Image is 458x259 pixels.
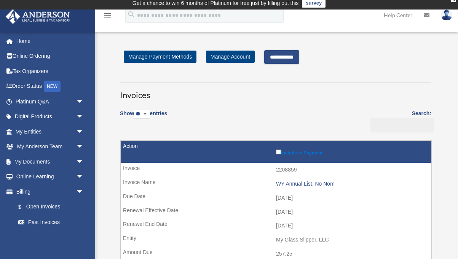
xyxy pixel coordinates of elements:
a: Manage Account [206,51,255,63]
span: arrow_drop_down [76,169,91,185]
label: Include in Payment [276,148,428,156]
label: Show entries [120,109,167,126]
a: Online Ordering [5,49,95,64]
i: search [127,10,136,19]
input: Include in Payment [276,149,281,154]
input: Search: [370,118,434,132]
a: Manage Payment Methods [124,51,196,63]
a: $Open Invoices [11,199,88,215]
span: arrow_drop_down [76,184,91,200]
a: Manage Payments [11,230,91,245]
a: Tax Organizers [5,64,95,79]
span: arrow_drop_down [76,109,91,125]
a: Past Invoices [11,215,91,230]
td: [DATE] [121,191,431,205]
a: Home [5,33,95,49]
div: NEW [44,81,61,92]
td: 2208859 [121,163,431,177]
i: menu [103,11,112,20]
a: My Documentsarrow_drop_down [5,154,95,169]
select: Showentries [134,110,150,119]
img: Anderson Advisors Platinum Portal [3,9,72,24]
td: [DATE] [121,205,431,219]
a: My Anderson Teamarrow_drop_down [5,139,95,154]
div: WY Annual List, No Nom [276,181,428,187]
a: menu [103,13,112,20]
h3: Invoices [120,82,431,101]
a: Platinum Q&Aarrow_drop_down [5,94,95,109]
img: User Pic [441,10,452,21]
a: Online Learningarrow_drop_down [5,169,95,184]
a: Billingarrow_drop_down [5,184,91,199]
span: arrow_drop_down [76,94,91,110]
span: arrow_drop_down [76,139,91,155]
span: arrow_drop_down [76,124,91,140]
td: [DATE] [121,219,431,233]
span: $ [22,202,26,212]
a: Order StatusNEW [5,79,95,94]
span: arrow_drop_down [76,154,91,170]
a: Digital Productsarrow_drop_down [5,109,95,124]
td: My Glass Slipper, LLC [121,233,431,247]
a: My Entitiesarrow_drop_down [5,124,95,139]
label: Search: [368,109,431,132]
